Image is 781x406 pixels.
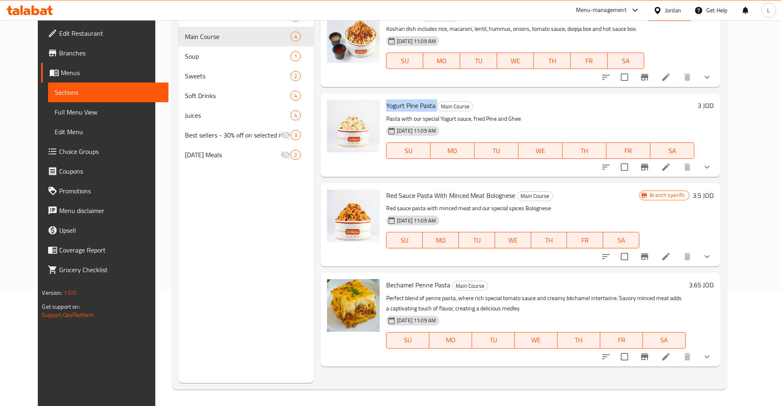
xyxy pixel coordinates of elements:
[600,332,643,349] button: FR
[661,162,671,172] a: Edit menu item
[423,232,459,248] button: MO
[561,334,597,346] span: TH
[281,150,290,160] svg: Inactive section
[606,142,650,159] button: FR
[518,334,554,346] span: WE
[438,102,473,111] span: Main Course
[386,142,431,159] button: SU
[185,150,280,160] span: [DATE] Meals
[661,252,671,261] a: Edit menu item
[635,347,654,367] button: Branch-specific-item
[570,234,600,246] span: FR
[59,225,161,235] span: Upsell
[635,157,654,177] button: Branch-specific-item
[434,145,471,157] span: MO
[677,67,697,87] button: delete
[462,234,492,246] span: TU
[327,190,380,242] img: Red Sauce Pasta With Minced Meat Bolognese
[59,166,161,176] span: Coupons
[390,334,426,346] span: SU
[517,191,553,201] span: Main Course
[517,191,553,201] div: Main Course
[386,232,423,248] button: SU
[59,265,161,275] span: Grocery Checklist
[534,53,571,69] button: TH
[55,107,161,117] span: Full Menu View
[394,37,439,45] span: [DATE] 11:09 AM
[178,125,314,145] div: Best sellers - 30% off on selected items3
[643,332,686,349] button: SA
[537,55,567,67] span: TH
[566,145,603,157] span: TH
[767,6,770,15] span: L
[702,352,712,362] svg: Show Choices
[178,4,314,168] nav: Menu sections
[390,145,427,157] span: SU
[178,27,314,46] div: Main Course4
[452,281,488,291] span: Main Course
[185,110,290,120] span: Juices
[178,66,314,86] div: Sweets2
[185,150,280,160] div: Ramadan Meals
[327,279,380,332] img: Bechamel Penne Pasta
[291,151,300,159] span: 2
[677,247,697,266] button: delete
[41,220,168,240] a: Upsell
[386,203,639,213] p: Red sauce pasta with minced meat and our special spices Bolognese
[596,157,616,177] button: sort-choices
[697,157,717,177] button: show more
[522,145,559,157] span: WE
[518,142,562,159] button: WE
[41,161,168,181] a: Coupons
[472,332,515,349] button: TU
[42,310,94,320] a: Support.OpsPlatform
[386,293,686,314] p: Perfect blend of penne pasta, where rich special tomato sauce and creamy béchamel intertwine. Sav...
[61,68,161,78] span: Menus
[386,53,424,69] button: SU
[475,142,518,159] button: TU
[59,245,161,255] span: Coverage Report
[534,234,564,246] span: TH
[41,43,168,63] a: Branches
[697,247,717,266] button: show more
[693,190,714,201] h6: 3.5 JOD
[290,32,301,41] div: items
[558,332,600,349] button: TH
[697,347,717,367] button: show more
[178,106,314,125] div: Juices4
[59,186,161,196] span: Promotions
[291,72,300,80] span: 2
[41,201,168,220] a: Menu disclaimer
[185,130,280,140] div: Best sellers - 30% off on selected items
[185,32,290,41] span: Main Course
[291,112,300,119] span: 4
[498,234,528,246] span: WE
[48,122,168,142] a: Edit Menu
[697,67,717,87] button: show more
[608,53,645,69] button: SA
[185,51,290,61] span: Soup
[433,334,469,346] span: MO
[394,317,439,324] span: [DATE] 11:09 AM
[689,279,714,291] h6: 3.65 JOD
[635,247,654,266] button: Branch-specific-item
[665,6,681,15] div: Jordan
[390,55,420,67] span: SU
[495,232,531,248] button: WE
[698,10,714,22] h6: 3 JOD
[531,232,567,248] button: TH
[610,145,647,157] span: FR
[459,232,495,248] button: TU
[611,55,641,67] span: SA
[386,99,435,112] span: Yogurt Pine Pasta
[616,69,633,86] span: Select to update
[185,71,290,81] span: Sweets
[567,232,603,248] button: FR
[562,142,606,159] button: TH
[386,114,694,124] p: Pasta with our special Yogurt sauce, fried Pine and Ghee
[463,55,494,67] span: TU
[616,158,633,176] span: Select to update
[571,53,608,69] button: FR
